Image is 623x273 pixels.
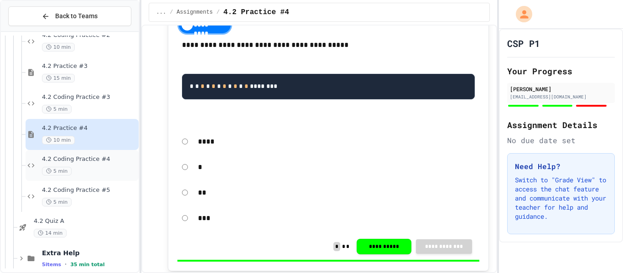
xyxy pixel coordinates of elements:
span: 5 min [42,105,72,113]
span: 4.2 Coding Practice #2 [42,31,137,39]
div: No due date set [507,135,615,146]
button: Back to Teams [8,6,131,26]
h1: CSP P1 [507,37,540,50]
span: 4.2 Coding Practice #5 [42,186,137,194]
h2: Your Progress [507,65,615,77]
span: 4.2 Practice #4 [42,124,137,132]
span: 4.2 Coding Practice #4 [42,155,137,163]
span: 5 items [42,262,61,268]
div: [EMAIL_ADDRESS][DOMAIN_NAME] [510,93,612,100]
div: My Account [506,4,535,25]
p: Switch to "Grade View" to access the chat feature and communicate with your teacher for help and ... [515,175,607,221]
span: / [170,9,173,16]
h2: Assignment Details [507,118,615,131]
span: • [65,261,67,268]
span: 5 min [42,167,72,175]
span: / [217,9,220,16]
span: 14 min [34,229,67,237]
span: 4.2 Practice #3 [42,62,137,70]
span: 35 min total [70,262,104,268]
span: 15 min [42,74,75,82]
span: Assignments [177,9,213,16]
span: 10 min [42,43,75,52]
span: 4.2 Practice #4 [223,7,289,18]
span: Back to Teams [55,11,98,21]
span: 4.2 Quiz A [34,217,137,225]
span: Extra Help [42,249,137,257]
span: 10 min [42,136,75,144]
div: [PERSON_NAME] [510,85,612,93]
h3: Need Help? [515,161,607,172]
span: 4.2 Coding Practice #3 [42,93,137,101]
span: ... [156,9,166,16]
span: 5 min [42,198,72,206]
